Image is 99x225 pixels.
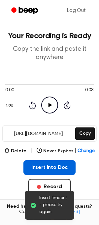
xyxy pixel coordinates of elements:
span: | [30,147,33,155]
button: Delete [4,148,26,155]
button: Copy [75,127,95,140]
span: | [75,148,76,155]
span: Change [78,148,95,155]
button: Record [28,179,70,195]
a: [EMAIL_ADDRESS][DOMAIN_NAME] [32,210,80,220]
span: 0:00 [5,87,14,94]
button: 1.0x [5,100,15,111]
span: Insert timeout - please try again [39,195,69,216]
span: Contact us [4,209,95,221]
h1: Your Recording is Ready [5,32,94,40]
a: Beep [7,4,44,17]
button: Never Expires|Change [37,148,95,155]
p: Copy the link and paste it anywhere [5,45,94,62]
span: 0:08 [85,87,94,94]
button: Insert into Doc [23,160,76,175]
a: Log Out [60,3,92,19]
